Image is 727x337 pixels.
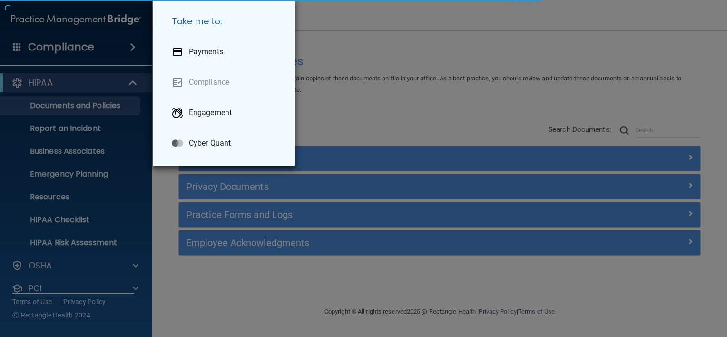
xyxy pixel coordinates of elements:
h5: Take me to: [164,8,287,35]
p: Cyber Quant [189,139,231,148]
p: Engagement [189,108,232,118]
p: Payments [189,47,223,57]
a: Cyber Quant [164,130,287,157]
a: Engagement [164,99,287,126]
a: Compliance [164,69,287,96]
a: Payments [164,39,287,65]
